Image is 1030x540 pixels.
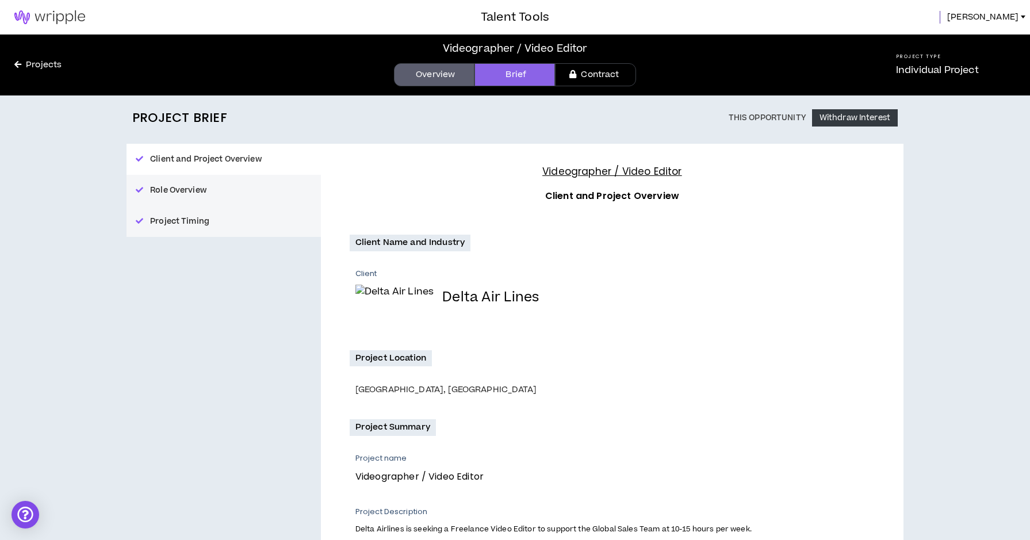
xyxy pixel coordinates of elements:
p: Project Description [355,507,875,517]
p: Individual Project [896,63,979,77]
div: [GEOGRAPHIC_DATA], [GEOGRAPHIC_DATA] [355,384,875,396]
button: Withdraw Interest [812,109,898,127]
h4: Videographer / Video Editor [350,164,875,179]
p: Project Summary [350,419,436,435]
p: Client Name and Industry [350,235,470,251]
h3: Talent Tools [481,9,549,26]
p: Project name [355,453,866,464]
img: Delta Air Lines [355,285,434,311]
a: Contract [555,63,635,86]
button: Project Timing [127,206,321,237]
a: Brief [474,63,555,86]
a: Overview [394,63,474,86]
button: Role Overview [127,175,321,206]
div: Videographer / Video Editor [443,41,588,56]
div: Open Intercom Messenger [12,501,39,528]
p: This Opportunity [729,113,806,122]
h2: Project Brief [132,110,227,125]
p: Videographer / Video Editor [355,469,866,484]
p: Client [355,269,377,279]
h5: Project Type [896,53,979,60]
p: Project Location [350,350,432,366]
h3: Client and Project Overview [350,189,875,204]
h4: Delta Air Lines [442,290,539,305]
span: Delta Airlines is seeking a Freelance Video Editor to support the Global Sales Team at 10-15 hour... [355,524,752,534]
span: [PERSON_NAME] [947,11,1018,24]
